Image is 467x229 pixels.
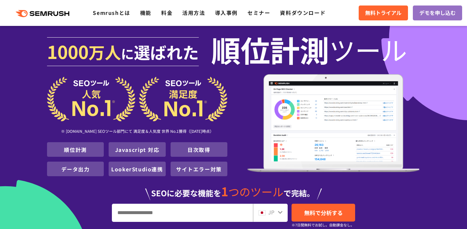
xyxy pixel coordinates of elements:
span: に [121,44,134,63]
div: ※ [DOMAIN_NAME] SEOツール部門にて 満足度＆人気度 世界 No.1獲得（[DATE]時点） [47,121,227,142]
span: デモを申し込む [419,9,456,17]
a: Javascript 対応 [115,146,160,154]
a: 活用方法 [182,9,205,17]
span: つのツール [228,184,283,200]
a: LookerStudio連携 [111,165,163,173]
span: JP [268,208,274,216]
span: で完結。 [283,187,315,199]
input: URL、キーワードを入力してください [112,204,253,222]
small: ※7日間無料でお試し。自動課金なし。 [292,222,354,228]
div: SEOに必要な機能を [47,179,420,200]
span: 順位計測 [211,36,329,62]
a: サイトエラー対策 [176,165,222,173]
a: 機能 [140,9,151,17]
span: 万人 [89,40,121,63]
a: 順位計測 [64,146,87,154]
span: 無料で分析する [304,209,343,217]
a: 無料トライアル [359,6,408,20]
a: 日次取得 [187,146,210,154]
a: デモを申し込む [413,6,462,20]
a: 導入事例 [215,9,238,17]
a: データ出力 [61,165,90,173]
span: 1 [221,182,228,200]
span: 1000 [47,38,89,64]
a: Semrushとは [93,9,130,17]
span: ツール [329,36,407,62]
a: 無料で分析する [292,204,355,222]
span: 選ばれた [134,40,199,63]
a: セミナー [247,9,270,17]
a: 資料ダウンロード [280,9,326,17]
span: 無料トライアル [365,9,401,17]
a: 料金 [161,9,173,17]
